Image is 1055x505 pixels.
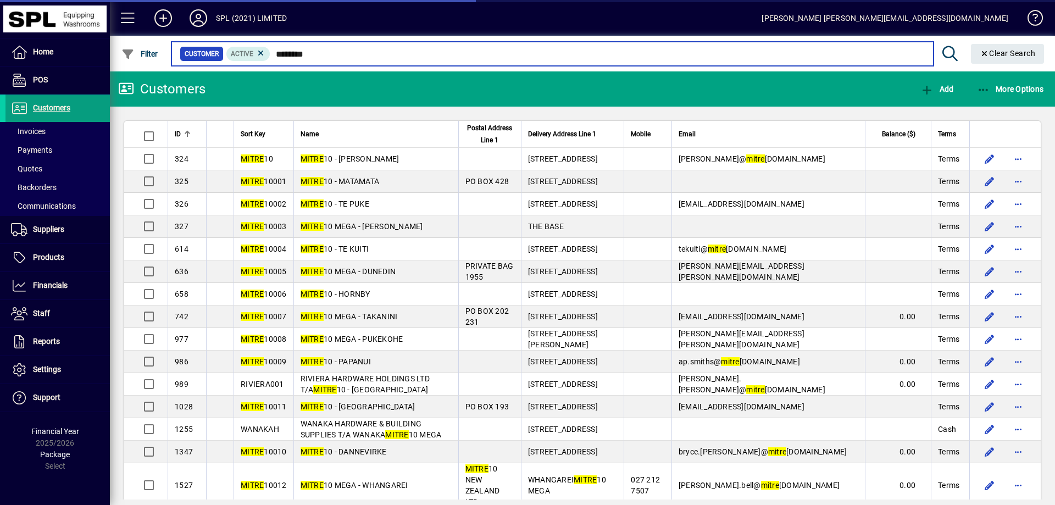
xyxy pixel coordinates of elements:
span: Terms [938,198,959,209]
span: [EMAIL_ADDRESS][DOMAIN_NAME] [679,312,804,321]
span: [STREET_ADDRESS] [528,199,598,208]
button: More options [1009,398,1027,415]
a: Financials [5,272,110,299]
button: More options [1009,308,1027,325]
span: Invoices [11,127,46,136]
a: Communications [5,197,110,215]
span: Terms [938,379,959,390]
span: Communications [11,202,76,210]
span: 10 - MATAMATA [301,177,380,186]
span: Terms [938,288,959,299]
em: MITRE [301,402,324,411]
span: 1255 [175,425,193,434]
span: [STREET_ADDRESS] [528,312,598,321]
span: Terms [938,311,959,322]
button: More options [1009,476,1027,494]
span: [STREET_ADDRESS] [528,380,598,389]
span: 989 [175,380,188,389]
a: Backorders [5,178,110,197]
em: MITRE [301,447,324,456]
em: MITRE [301,199,324,208]
span: Terms [938,243,959,254]
button: More options [1009,353,1027,370]
em: MITRE [241,177,264,186]
span: 614 [175,245,188,253]
button: More options [1009,330,1027,348]
a: Reports [5,328,110,356]
em: MITRE [301,177,324,186]
span: 10003 [241,222,287,231]
span: 658 [175,290,188,298]
span: 742 [175,312,188,321]
span: Financials [33,281,68,290]
span: WANAKAH [241,425,279,434]
span: [STREET_ADDRESS] [528,402,598,411]
span: 027 212 7507 [631,475,660,495]
button: Edit [981,375,998,393]
button: Filter [119,44,161,64]
span: [EMAIL_ADDRESS][DOMAIN_NAME] [679,402,804,411]
span: Name [301,128,319,140]
a: Payments [5,141,110,159]
em: MITRE [241,154,264,163]
span: 10 MEGA - DUNEDIN [301,267,396,276]
span: 10012 [241,481,287,490]
button: More options [1009,218,1027,235]
span: Settings [33,365,61,374]
span: [STREET_ADDRESS] [528,447,598,456]
span: More Options [977,85,1044,93]
span: [STREET_ADDRESS] [528,267,598,276]
button: More options [1009,443,1027,460]
span: Products [33,253,64,262]
div: Balance ($) [872,128,925,140]
span: PO BOX 202 231 [465,307,509,326]
span: Sort Key [241,128,265,140]
span: [STREET_ADDRESS][PERSON_NAME] [528,329,598,349]
span: [STREET_ADDRESS] [528,425,598,434]
span: 10 [241,154,273,163]
em: MITRE [301,290,324,298]
span: Terms [938,128,956,140]
span: Terms [938,401,959,412]
span: 1347 [175,447,193,456]
button: Edit [981,353,998,370]
button: More options [1009,285,1027,303]
a: Quotes [5,159,110,178]
span: 327 [175,222,188,231]
div: [PERSON_NAME] [PERSON_NAME][EMAIL_ADDRESS][DOMAIN_NAME] [762,9,1008,27]
span: Financial Year [31,427,79,436]
button: More options [1009,240,1027,258]
span: 10 - PAPANUI [301,357,371,366]
em: MITRE [385,430,408,439]
a: Support [5,384,110,412]
a: Home [5,38,110,66]
span: Terms [938,334,959,345]
button: More options [1009,150,1027,168]
em: MITRE [301,481,324,490]
button: Clear [971,44,1045,64]
span: PO BOX 193 [465,402,509,411]
em: MITRE [301,245,324,253]
span: Mobile [631,128,651,140]
span: Email [679,128,696,140]
button: More options [1009,420,1027,438]
span: ap.smiths@ [DOMAIN_NAME] [679,357,800,366]
mat-chip: Activation Status: Active [226,47,270,61]
span: Terms [938,176,959,187]
span: [STREET_ADDRESS] [528,177,598,186]
td: 0.00 [865,351,931,373]
em: mitre [746,154,764,163]
span: Terms [938,221,959,232]
button: Profile [181,8,216,28]
button: Edit [981,240,998,258]
span: PO BOX 428 [465,177,509,186]
span: tekuiti@ [DOMAIN_NAME] [679,245,787,253]
span: ID [175,128,181,140]
span: 10006 [241,290,287,298]
em: MITRE [301,267,324,276]
div: Email [679,128,858,140]
span: Clear Search [980,49,1036,58]
div: Customers [118,80,206,98]
span: Home [33,47,53,56]
span: RIVIERA HARDWARE HOLDINGS LTD T/A 10 - [GEOGRAPHIC_DATA] [301,374,430,394]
